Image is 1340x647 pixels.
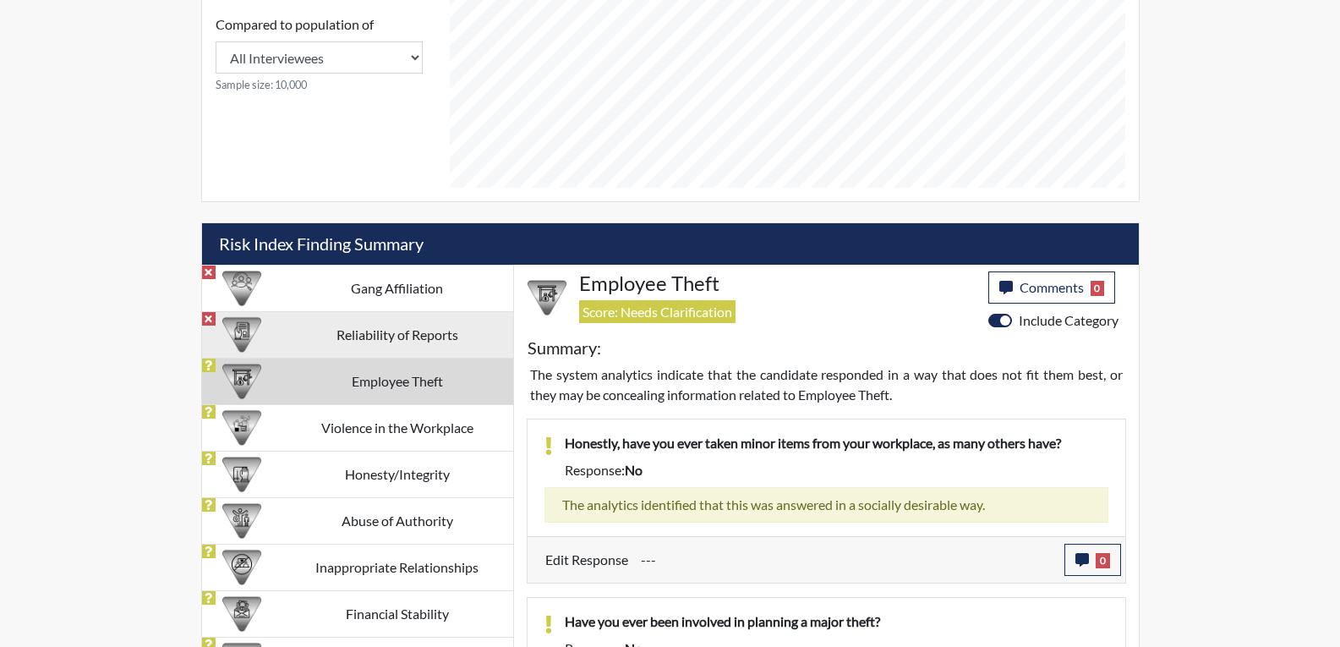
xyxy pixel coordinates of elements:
[222,269,261,308] img: CATEGORY%20ICON-02.2c5dd649.png
[282,590,513,637] td: Financial Stability
[216,14,423,93] div: Consistency Score comparison among population
[528,337,601,358] h5: Summary:
[544,487,1108,523] div: The analytics identified that this was answered in a socially desirable way.
[579,271,976,296] h4: Employee Theft
[988,271,1116,304] button: Comments0
[565,433,1108,453] p: Honestly, have you ever taken minor items from your workplace, as many others have?
[528,278,566,317] img: CATEGORY%20ICON-07.58b65e52.png
[282,404,513,451] td: Violence in the Workplace
[1020,279,1084,295] span: Comments
[1091,281,1105,296] span: 0
[282,265,513,311] td: Gang Affiliation
[222,455,261,494] img: CATEGORY%20ICON-11.a5f294f4.png
[222,548,261,587] img: CATEGORY%20ICON-14.139f8ef7.png
[222,362,261,401] img: CATEGORY%20ICON-07.58b65e52.png
[222,595,261,633] img: CATEGORY%20ICON-08.97d95025.png
[1096,553,1110,568] span: 0
[625,462,643,478] span: no
[222,315,261,354] img: CATEGORY%20ICON-20.4a32fe39.png
[222,502,261,540] img: CATEGORY%20ICON-01.94e51fac.png
[222,408,261,447] img: CATEGORY%20ICON-26.eccbb84f.png
[552,460,1121,480] div: Response:
[282,544,513,590] td: Inappropriate Relationships
[282,358,513,404] td: Employee Theft
[628,544,1064,576] div: Update the test taker's response, the change might impact the score
[1064,544,1121,576] button: 0
[282,497,513,544] td: Abuse of Authority
[216,14,374,35] label: Compared to population of
[1019,310,1118,331] label: Include Category
[282,311,513,358] td: Reliability of Reports
[216,77,423,93] small: Sample size: 10,000
[202,223,1139,265] h5: Risk Index Finding Summary
[282,451,513,497] td: Honesty/Integrity
[565,611,1108,632] p: Have you ever been involved in planning a major theft?
[579,300,736,323] span: Score: Needs Clarification
[530,365,1123,405] p: The system analytics indicate that the candidate responded in a way that does not fit them best, ...
[545,544,628,576] label: Edit Response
